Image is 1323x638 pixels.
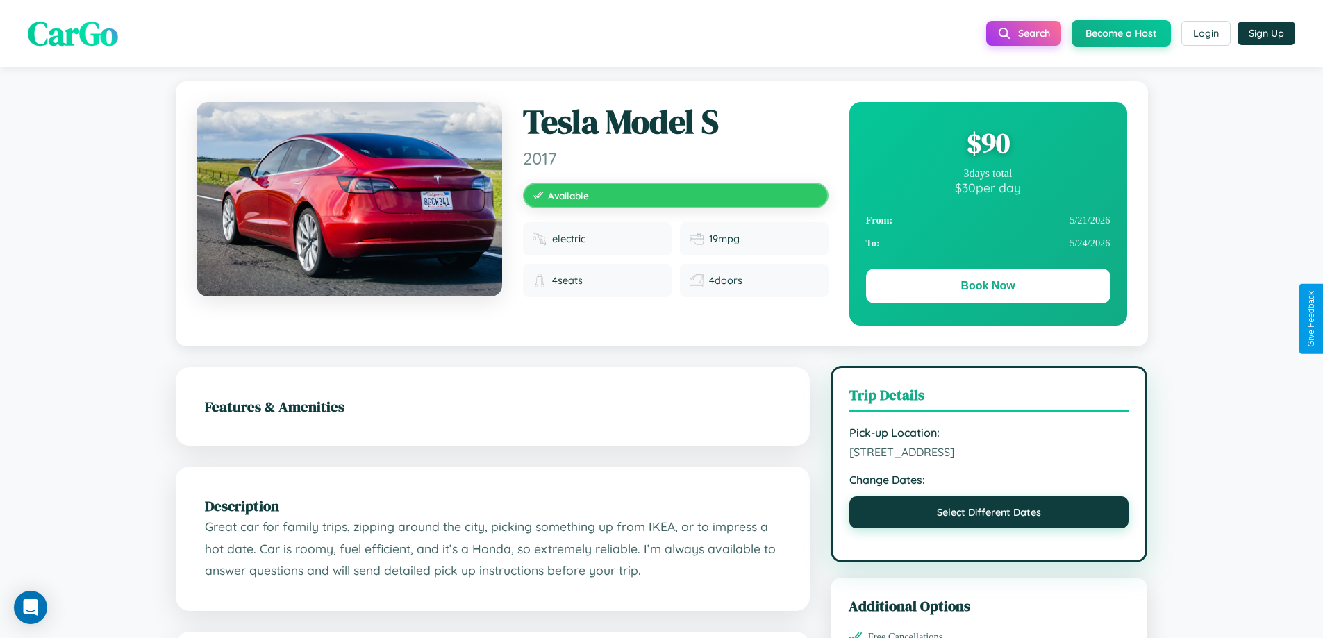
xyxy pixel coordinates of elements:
[849,596,1130,616] h3: Additional Options
[866,180,1110,195] div: $ 30 per day
[709,274,742,287] span: 4 doors
[552,274,583,287] span: 4 seats
[690,232,704,246] img: Fuel efficiency
[849,445,1129,459] span: [STREET_ADDRESS]
[197,102,502,296] img: Tesla Model S 2017
[533,274,547,287] img: Seats
[849,496,1129,528] button: Select Different Dates
[849,385,1129,412] h3: Trip Details
[14,591,47,624] div: Open Intercom Messenger
[866,209,1110,232] div: 5 / 21 / 2026
[552,233,585,245] span: electric
[866,269,1110,303] button: Book Now
[1238,22,1295,45] button: Sign Up
[690,274,704,287] img: Doors
[1181,21,1231,46] button: Login
[866,215,893,226] strong: From:
[866,237,880,249] strong: To:
[205,496,781,516] h2: Description
[709,233,740,245] span: 19 mpg
[1018,27,1050,40] span: Search
[986,21,1061,46] button: Search
[1072,20,1171,47] button: Become a Host
[1306,291,1316,347] div: Give Feedback
[548,190,589,201] span: Available
[866,124,1110,162] div: $ 90
[205,396,781,417] h2: Features & Amenities
[866,232,1110,255] div: 5 / 24 / 2026
[849,426,1129,439] strong: Pick-up Location:
[28,10,118,56] span: CarGo
[205,516,781,582] p: Great car for family trips, zipping around the city, picking something up from IKEA, or to impres...
[533,232,547,246] img: Fuel type
[523,148,829,169] span: 2017
[849,473,1129,487] strong: Change Dates:
[523,102,829,142] h1: Tesla Model S
[866,167,1110,180] div: 3 days total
